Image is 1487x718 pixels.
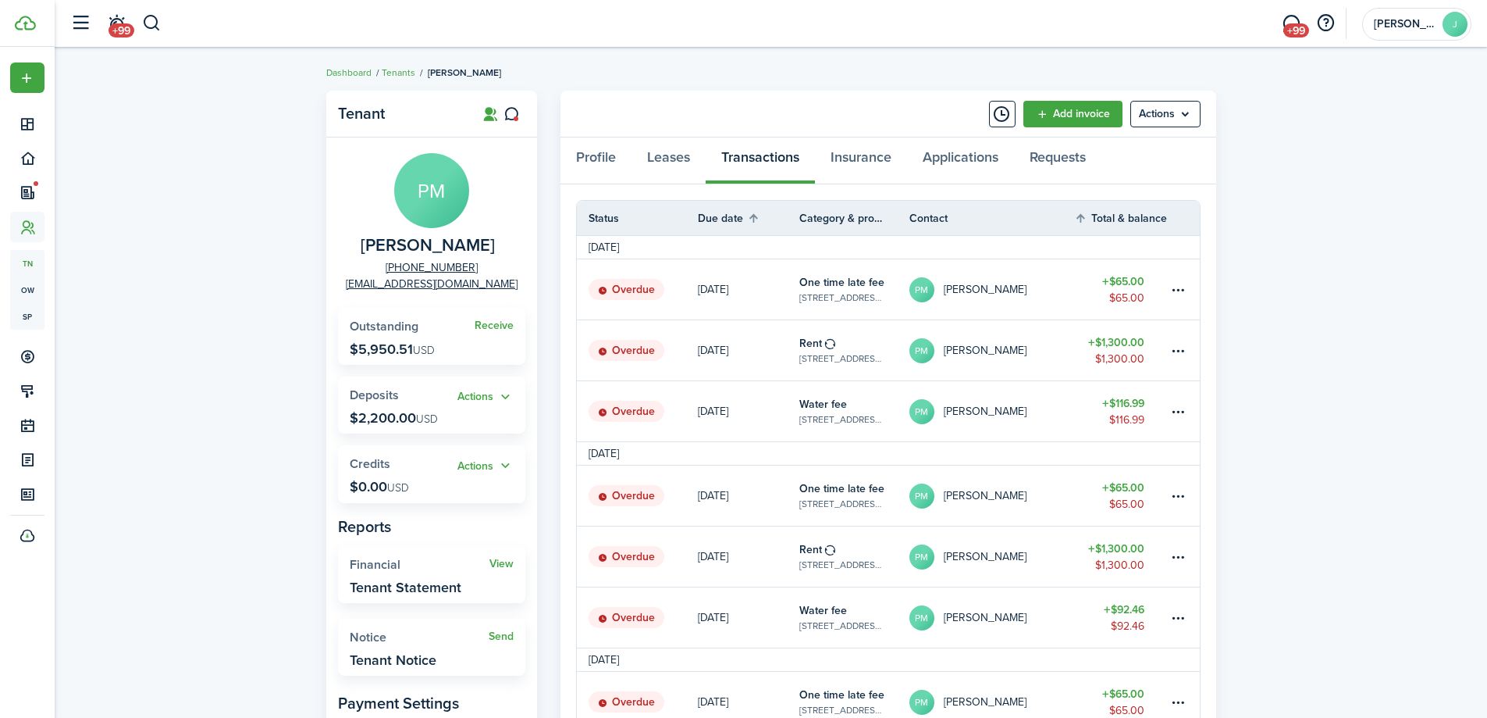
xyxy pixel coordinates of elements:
table-info-title: Rent [799,335,822,352]
button: Open resource center [1312,10,1339,37]
table-amount-title: $65.00 [1102,480,1144,496]
table-subtitle: [STREET_ADDRESS][PERSON_NAME] [799,619,886,633]
a: Overdue [577,320,698,380]
avatar-text: PM [909,338,934,363]
a: tn [10,250,44,277]
table-amount-title: $65.00 [1102,686,1144,702]
td: [DATE] [577,652,631,668]
a: Overdue [577,381,698,441]
a: PM[PERSON_NAME] [909,381,1075,441]
button: Timeline [989,101,1016,127]
table-amount-description: $116.99 [1109,412,1144,428]
status: Overdue [589,401,664,423]
table-profile-info-text: [PERSON_NAME] [944,612,1026,624]
panel-main-subtitle: Reports [338,515,525,538]
p: $2,200.00 [350,410,438,426]
a: Send [489,630,514,643]
avatar-text: PM [909,277,934,302]
a: One time late fee[STREET_ADDRESS][PERSON_NAME] [799,259,909,320]
span: Outstanding [350,317,418,335]
span: USD [413,342,435,359]
table-info-title: Rent [799,541,822,558]
a: [PHONE_NUMBER] [386,259,478,276]
table-subtitle: [STREET_ADDRESS][PERSON_NAME] [799,703,886,717]
a: [EMAIL_ADDRESS][DOMAIN_NAME] [346,276,518,292]
p: [DATE] [698,548,728,565]
status: Overdue [589,279,664,301]
a: $1,300.00$1,300.00 [1074,320,1168,380]
a: $92.46$92.46 [1074,588,1168,648]
a: [DATE] [698,381,799,441]
p: $5,950.51 [350,341,435,357]
p: $0.00 [350,479,409,495]
a: Overdue [577,588,698,648]
span: +99 [1283,23,1309,38]
table-amount-title: $65.00 [1102,273,1144,290]
a: Overdue [577,259,698,320]
table-profile-info-text: [PERSON_NAME] [944,345,1026,357]
a: [DATE] [698,466,799,526]
p: [DATE] [698,488,728,504]
a: [DATE] [698,588,799,648]
th: Sort [698,209,799,227]
a: Receive [475,320,514,332]
span: USD [387,480,409,496]
a: Requests [1014,138,1101,184]
status: Overdue [589,607,664,629]
img: TenantCloud [15,16,36,30]
status: Overdue [589,691,664,713]
table-amount-description: $65.00 [1109,496,1144,513]
a: Water fee[STREET_ADDRESS][PERSON_NAME] [799,381,909,441]
span: [PERSON_NAME] [428,66,501,80]
table-profile-info-text: [PERSON_NAME] [944,551,1026,563]
table-subtitle: [STREET_ADDRESS][PERSON_NAME] [799,352,886,366]
a: PM[PERSON_NAME] [909,527,1075,587]
th: Sort [1074,209,1168,227]
a: Add invoice [1023,101,1122,127]
avatar-text: PM [909,484,934,509]
widget-stats-description: Tenant Statement [350,580,461,595]
table-info-title: One time late fee [799,480,884,497]
a: Rent[STREET_ADDRESS][PERSON_NAME] [799,527,909,587]
table-amount-description: $1,300.00 [1095,351,1144,367]
a: Overdue [577,466,698,526]
a: Leases [631,138,706,184]
table-profile-info-text: [PERSON_NAME] [944,405,1026,418]
avatar-text: PM [394,153,469,228]
button: Open menu [457,457,514,475]
avatar-text: PM [909,605,934,630]
th: Status [577,210,698,227]
button: Actions [457,388,514,406]
button: Open menu [1130,101,1201,127]
widget-stats-title: Notice [350,630,489,645]
widget-stats-description: Tenant Notice [350,652,436,668]
span: Credits [350,455,390,473]
table-profile-info-text: [PERSON_NAME] [944,284,1026,296]
td: [DATE] [577,239,631,255]
a: View [489,558,514,570]
button: Open menu [10,63,44,93]
status: Overdue [589,546,664,568]
table-amount-title: $1,300.00 [1088,334,1144,351]
menu-btn: Actions [1130,101,1201,127]
avatar-text: PM [909,690,934,715]
span: Deposits [350,386,399,404]
a: $65.00$65.00 [1074,466,1168,526]
a: Overdue [577,527,698,587]
table-amount-title: $116.99 [1102,395,1144,412]
table-amount-description: $92.46 [1111,618,1144,634]
button: Search [142,10,162,37]
a: ow [10,277,44,303]
span: Peter Miller [361,236,495,255]
td: [DATE] [577,445,631,462]
th: Category & property [799,210,909,227]
a: Dashboard [326,66,372,80]
a: sp [10,303,44,330]
a: PM[PERSON_NAME] [909,466,1075,526]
